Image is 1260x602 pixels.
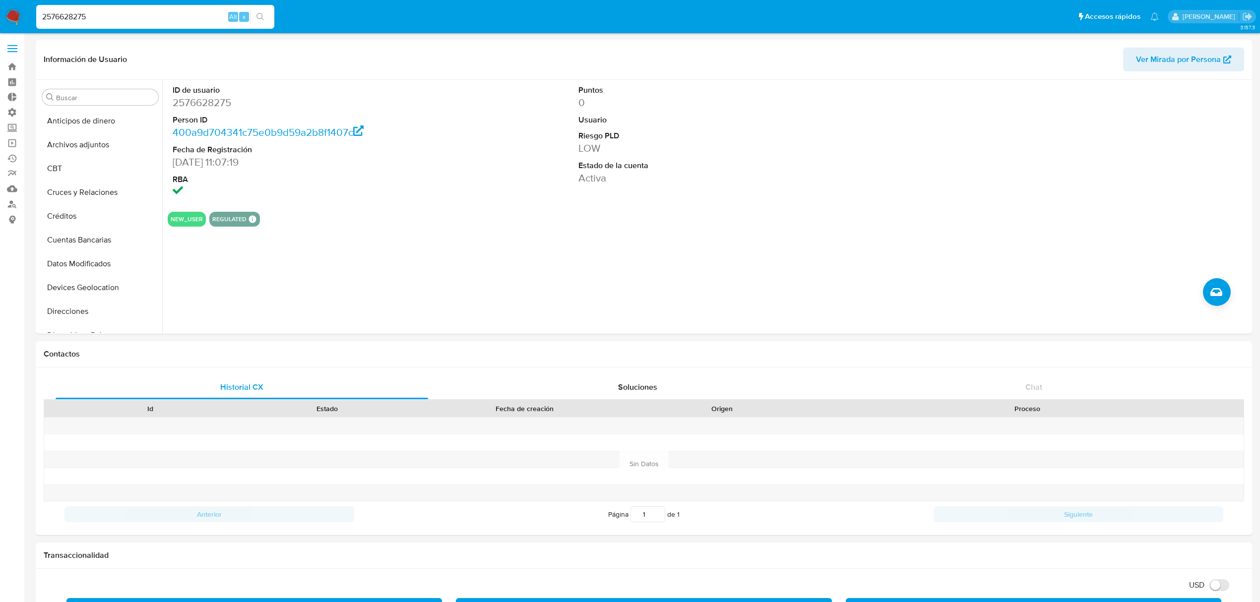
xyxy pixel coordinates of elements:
h1: Contactos [44,349,1244,359]
span: Página de [608,506,680,522]
dd: Activa [578,171,839,185]
div: Origen [640,404,804,414]
button: Datos Modificados [38,252,162,276]
h1: Transaccionalidad [44,550,1244,560]
button: Devices Geolocation [38,276,162,300]
span: Soluciones [618,381,657,393]
a: Notificaciones [1150,12,1159,21]
button: Anticipos de dinero [38,109,162,133]
p: agustin.duran@mercadolibre.com [1183,12,1239,21]
button: Créditos [38,204,162,228]
button: Cuentas Bancarias [38,228,162,252]
dt: Puntos [578,85,839,96]
button: Direcciones [38,300,162,323]
input: Buscar usuario o caso... [36,10,274,23]
dd: [DATE] 11:07:19 [173,155,433,169]
button: Cruces y Relaciones [38,181,162,204]
span: Historial CX [220,381,263,393]
dt: ID de usuario [173,85,433,96]
div: Id [68,404,232,414]
dt: Usuario [578,115,839,125]
h1: Información de Usuario [44,55,127,64]
button: Archivos adjuntos [38,133,162,157]
div: Fecha de creación [423,404,627,414]
span: s [243,12,246,21]
dt: Riesgo PLD [578,130,839,141]
button: Siguiente [934,506,1223,522]
a: Salir [1242,11,1253,22]
input: Buscar [56,93,154,102]
span: Alt [229,12,237,21]
dt: RBA [173,174,433,185]
span: Accesos rápidos [1085,11,1140,22]
button: search-icon [250,10,270,24]
span: Ver Mirada por Persona [1136,48,1221,71]
button: Dispositivos Point [38,323,162,347]
dd: 2576628275 [173,96,433,110]
div: Proceso [818,404,1237,414]
dt: Estado de la cuenta [578,160,839,171]
a: 400a9d704341c75e0b9d59a2b8f1407c [173,125,364,139]
button: Buscar [46,93,54,101]
span: Chat [1025,381,1042,393]
button: Anterior [64,506,354,522]
button: Ver Mirada por Persona [1123,48,1244,71]
button: CBT [38,157,162,181]
dd: LOW [578,141,839,155]
div: Estado [246,404,409,414]
dt: Person ID [173,115,433,125]
dd: 0 [578,96,839,110]
dt: Fecha de Registración [173,144,433,155]
span: 1 [677,509,680,519]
